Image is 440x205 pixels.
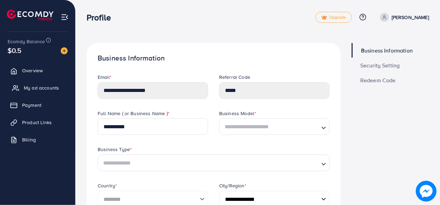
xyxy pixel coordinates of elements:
img: image [61,47,68,54]
span: Product Links [22,119,52,126]
span: My ad accounts [24,84,59,91]
img: image [416,181,437,202]
span: $0.5 [8,45,22,55]
span: Upgrade [321,15,346,20]
span: Business Information [361,48,413,53]
span: Overview [22,67,43,74]
div: Search for option [98,155,330,171]
input: Search for option [222,122,319,132]
a: Product Links [5,115,70,129]
a: Overview [5,64,70,77]
img: tick [321,15,327,20]
label: Business Model [219,110,256,117]
a: Payment [5,98,70,112]
label: Business Type [98,146,132,153]
span: Ecomdy Balance [8,38,45,45]
h3: Profile [87,12,116,22]
span: Payment [22,102,41,109]
span: Security Setting [360,63,400,68]
img: menu [61,13,69,21]
label: City/Region [219,182,246,189]
a: [PERSON_NAME] [377,13,429,22]
a: Billing [5,133,70,147]
p: [PERSON_NAME] [392,13,429,21]
input: Search for option [101,158,319,169]
label: Full Name ( or Business Name ) [98,110,169,117]
a: My ad accounts [5,81,70,95]
div: Search for option [219,118,330,135]
h1: Business Information [98,54,330,63]
img: logo [7,10,53,20]
label: Referral Code [219,74,250,81]
label: Country [98,182,117,189]
a: tickUpgrade [315,12,352,23]
span: Billing [22,136,36,143]
span: Redeem Code [360,77,396,83]
label: Email [98,74,111,81]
